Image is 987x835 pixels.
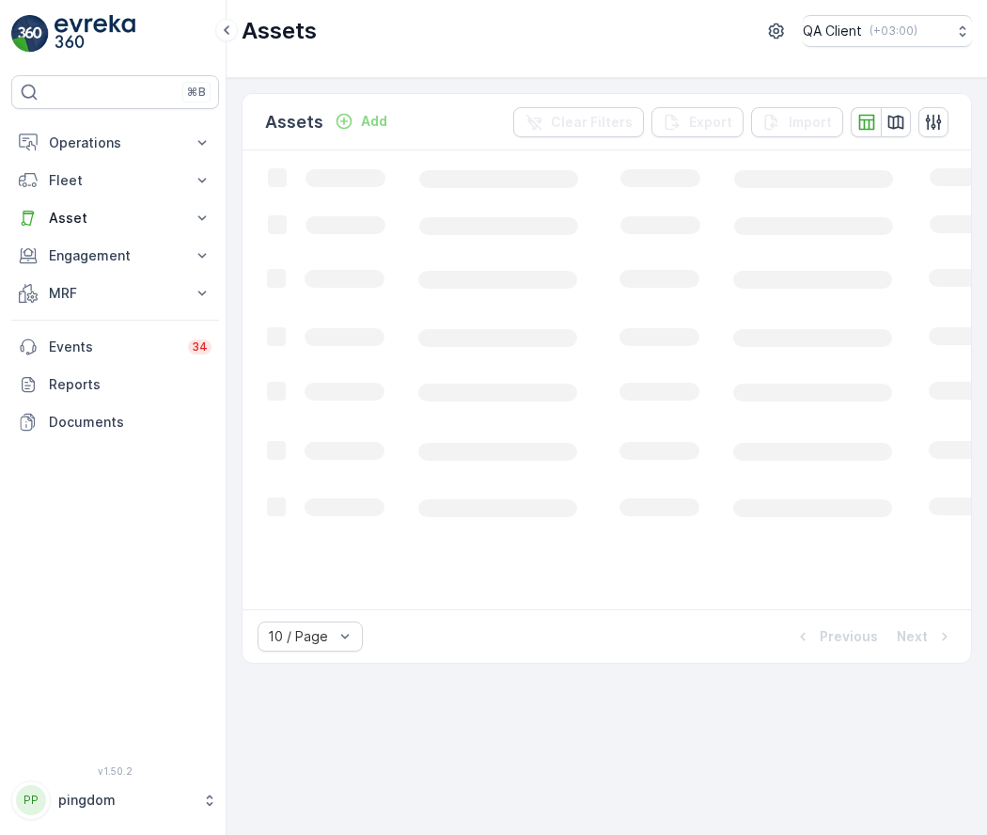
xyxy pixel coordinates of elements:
[791,625,880,648] button: Previous
[689,113,732,132] p: Export
[11,328,219,366] a: Events34
[751,107,843,137] button: Import
[11,124,219,162] button: Operations
[49,171,181,190] p: Fleet
[58,791,193,810] p: pingdom
[49,284,181,303] p: MRF
[16,785,46,815] div: PP
[897,627,928,646] p: Next
[49,246,181,265] p: Engagement
[49,375,211,394] p: Reports
[820,627,878,646] p: Previous
[187,85,206,100] p: ⌘B
[265,109,323,135] p: Assets
[803,22,862,40] p: QA Client
[11,780,219,820] button: PPpingdom
[11,199,219,237] button: Asset
[49,209,181,228] p: Asset
[789,113,832,132] p: Import
[803,15,972,47] button: QA Client(+03:00)
[242,16,317,46] p: Assets
[49,338,177,356] p: Events
[651,107,744,137] button: Export
[192,339,208,354] p: 34
[11,15,49,53] img: logo
[11,366,219,403] a: Reports
[11,162,219,199] button: Fleet
[551,113,633,132] p: Clear Filters
[11,275,219,312] button: MRF
[49,413,211,432] p: Documents
[513,107,644,137] button: Clear Filters
[55,15,135,53] img: logo_light-DOdMpM7g.png
[11,237,219,275] button: Engagement
[11,765,219,777] span: v 1.50.2
[895,625,956,648] button: Next
[11,403,219,441] a: Documents
[327,110,395,133] button: Add
[361,112,387,131] p: Add
[49,134,181,152] p: Operations
[869,24,917,39] p: ( +03:00 )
